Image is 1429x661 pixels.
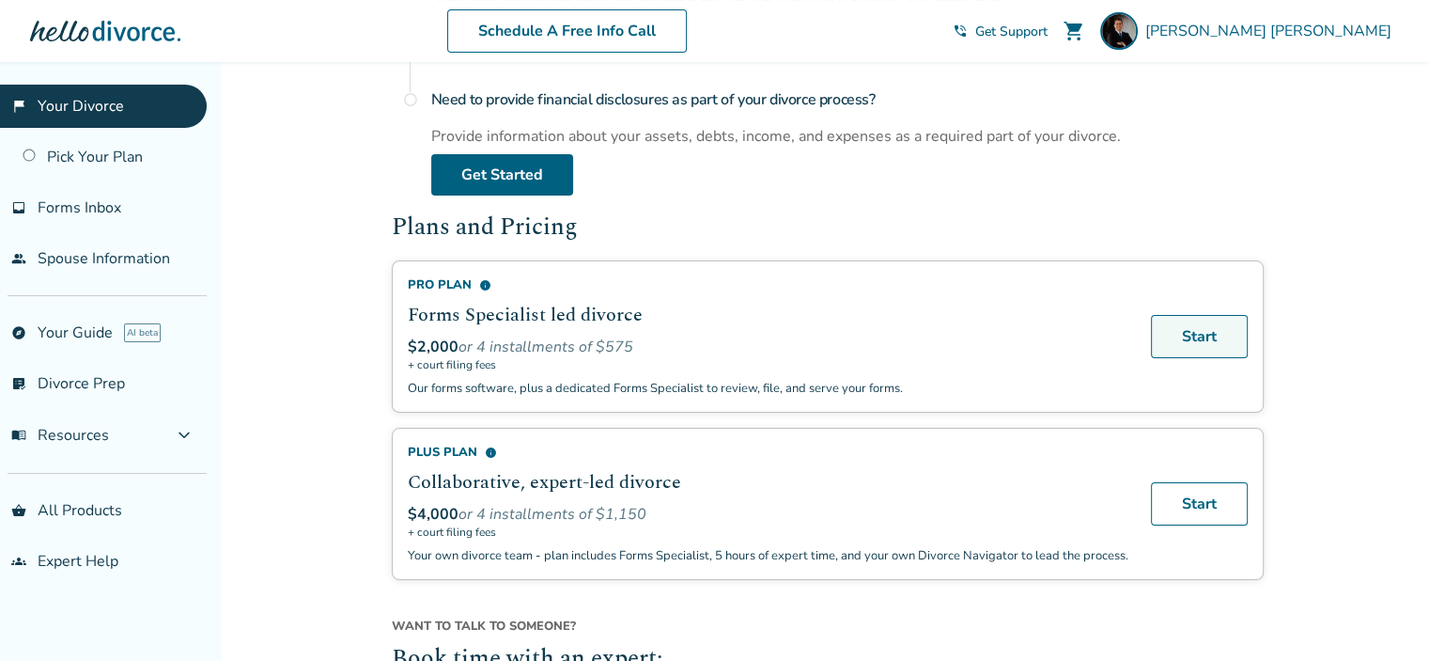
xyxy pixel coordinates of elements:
span: $2,000 [408,337,458,357]
span: list_alt_check [11,376,26,391]
span: info [479,279,491,291]
h4: Need to provide financial disclosures as part of your divorce process? [431,81,1264,118]
span: shopping_basket [11,503,26,518]
h2: Forms Specialist led divorce [408,301,1128,329]
a: Schedule A Free Info Call [447,9,687,53]
span: menu_book [11,428,26,443]
span: + court filing fees [408,525,1128,540]
iframe: Chat Widget [1335,571,1429,661]
div: Provide information about your assets, debts, income, and expenses as a required part of your div... [431,126,1264,147]
span: expand_more [173,424,195,447]
h2: Collaborative, expert-led divorce [408,468,1128,496]
div: or 4 installments of $575 [408,337,1128,357]
span: shopping_cart [1063,20,1085,42]
a: Start [1151,315,1248,358]
span: phone_in_talk [953,24,968,39]
span: Want to talk to someone? [392,618,1264,635]
p: Your own divorce team - plan includes Forms Specialist, 5 hours of expert time, and your own Divo... [408,547,1128,564]
p: Our forms software, plus a dedicated Forms Specialist to review, file, and serve your forms. [408,380,1128,397]
span: Forms Inbox [38,197,121,218]
span: flag_2 [11,99,26,114]
span: info [485,447,497,459]
div: or 4 installments of $1,150 [408,504,1128,525]
a: Start [1151,482,1248,526]
a: phone_in_talkGet Support [953,23,1048,40]
span: inbox [11,200,26,215]
span: explore [11,325,26,340]
span: Get Support [975,23,1048,40]
span: groups [11,554,26,569]
span: [PERSON_NAME] [PERSON_NAME] [1145,21,1399,41]
img: Gil Gonzales [1100,12,1138,50]
div: Plus Plan [408,444,1128,461]
div: Pro Plan [408,276,1128,293]
a: Get Started [431,154,573,196]
span: + court filing fees [408,357,1128,372]
span: $4,000 [408,504,458,525]
h2: Plans and Pricing [392,211,1264,246]
span: Resources [11,425,109,446]
span: AI beta [124,323,161,342]
span: radio_button_unchecked [403,92,418,107]
span: people [11,251,26,266]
